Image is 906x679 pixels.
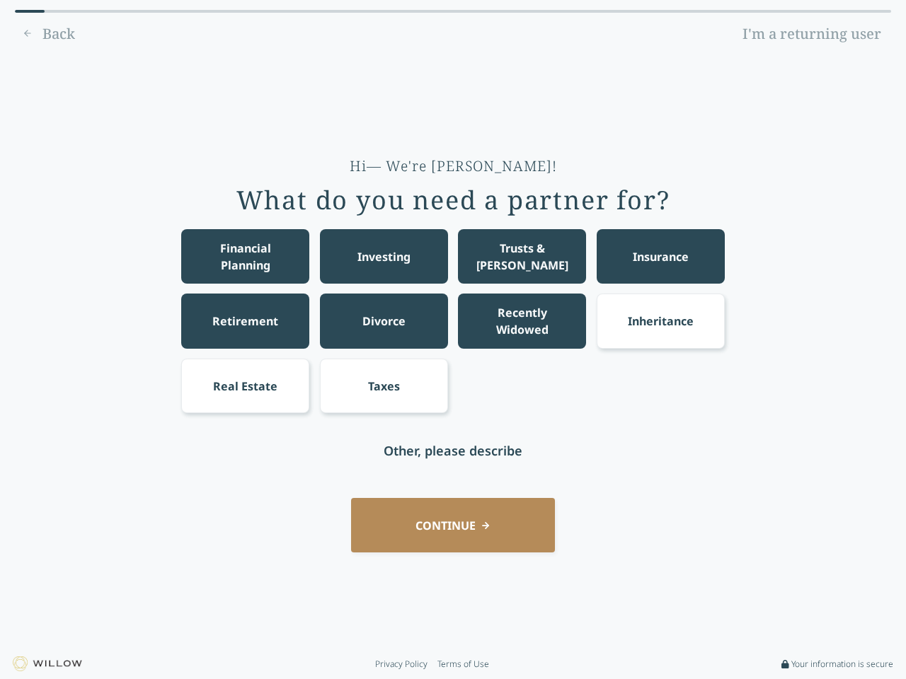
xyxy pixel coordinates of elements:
div: Financial Planning [195,240,297,274]
div: Divorce [362,313,406,330]
div: Insurance [633,248,689,265]
button: CONTINUE [351,498,555,552]
div: Retirement [212,313,278,330]
a: Privacy Policy [375,658,428,670]
div: 0% complete [15,10,45,13]
a: Terms of Use [437,658,489,670]
div: Other, please describe [384,441,522,460]
img: Willow logo [13,656,82,671]
div: What do you need a partner for? [236,186,670,214]
div: Trusts & [PERSON_NAME] [471,240,573,274]
div: Investing [357,248,411,265]
div: Inheritance [628,313,694,330]
div: Recently Widowed [471,304,573,338]
div: Hi— We're [PERSON_NAME]! [350,156,557,176]
div: Real Estate [213,378,277,395]
div: Taxes [368,378,400,395]
span: Your information is secure [791,658,893,670]
a: I'm a returning user [733,23,891,45]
